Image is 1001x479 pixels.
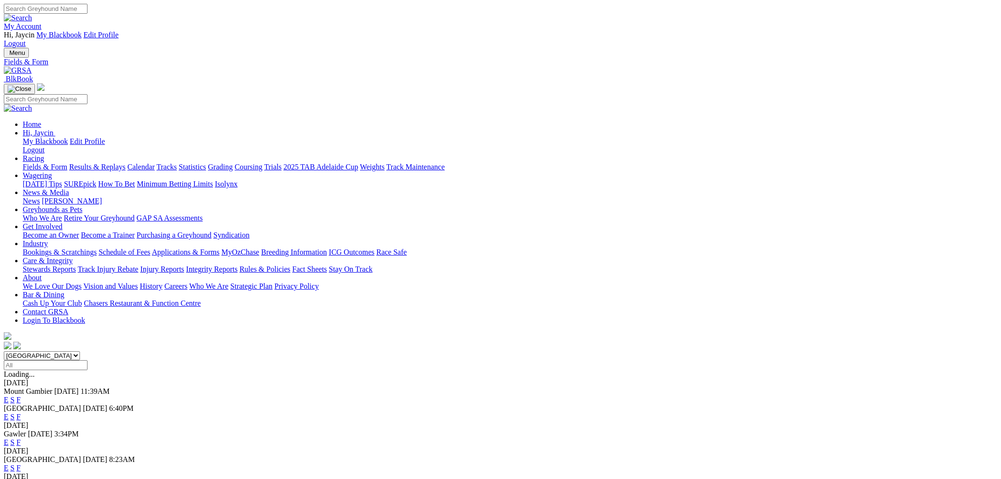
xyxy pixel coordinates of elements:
a: Contact GRSA [23,308,68,316]
a: Greyhounds as Pets [23,205,82,213]
div: Fields & Form [4,58,997,66]
a: Racing [23,154,44,162]
a: S [10,396,15,404]
a: Edit Profile [70,137,105,145]
div: [DATE] [4,421,997,430]
a: SUREpick [64,180,96,188]
a: We Love Our Dogs [23,282,81,290]
a: About [23,274,42,282]
a: Become a Trainer [81,231,135,239]
a: Race Safe [376,248,406,256]
a: [DATE] Tips [23,180,62,188]
a: Weights [360,163,385,171]
a: Become an Owner [23,231,79,239]
a: Who We Are [23,214,62,222]
img: Search [4,104,32,113]
a: Retire Your Greyhound [64,214,135,222]
div: Get Involved [23,231,997,239]
a: E [4,464,9,472]
div: Industry [23,248,997,257]
span: BlkBook [6,75,33,83]
a: Bar & Dining [23,291,64,299]
span: Hi, Jaycin [4,31,35,39]
a: Wagering [23,171,52,179]
a: Edit Profile [83,31,118,39]
span: 6:40PM [109,404,134,412]
span: Loading... [4,370,35,378]
a: Track Maintenance [386,163,445,171]
a: Careers [164,282,187,290]
a: Injury Reports [140,265,184,273]
div: My Account [4,31,997,48]
a: Stewards Reports [23,265,76,273]
button: Toggle navigation [4,48,29,58]
span: Mount Gambier [4,387,53,395]
a: F [17,464,21,472]
a: Cash Up Your Club [23,299,82,307]
div: Care & Integrity [23,265,997,274]
a: Chasers Restaurant & Function Centre [84,299,201,307]
a: Care & Integrity [23,257,73,265]
span: [DATE] [54,387,79,395]
div: [DATE] [4,379,997,387]
a: Results & Replays [69,163,125,171]
a: S [10,413,15,421]
img: logo-grsa-white.png [37,83,44,91]
a: Fields & Form [23,163,67,171]
a: My Blackbook [23,137,68,145]
a: S [10,464,15,472]
img: logo-grsa-white.png [4,332,11,340]
span: 8:23AM [109,455,135,463]
a: 2025 TAB Adelaide Cup [283,163,358,171]
a: Who We Are [189,282,228,290]
img: Search [4,14,32,22]
div: [DATE] [4,447,997,455]
span: [DATE] [28,430,53,438]
a: Bookings & Scratchings [23,248,97,256]
a: GAP SA Assessments [137,214,203,222]
a: Isolynx [215,180,237,188]
a: Minimum Betting Limits [137,180,213,188]
input: Search [4,94,88,104]
span: [GEOGRAPHIC_DATA] [4,404,81,412]
a: Strategic Plan [230,282,272,290]
a: Breeding Information [261,248,327,256]
span: 3:34PM [54,430,79,438]
a: Schedule of Fees [98,248,150,256]
span: Menu [9,49,25,56]
a: Home [23,120,41,128]
a: Privacy Policy [274,282,319,290]
span: Hi, Jaycin [23,129,53,137]
a: Purchasing a Greyhound [137,231,211,239]
a: Industry [23,239,48,248]
a: Login To Blackbook [23,316,85,324]
button: Toggle navigation [4,84,35,94]
a: My Account [4,22,42,30]
a: History [140,282,162,290]
a: Syndication [213,231,249,239]
a: MyOzChase [221,248,259,256]
img: Close [8,85,31,93]
a: Rules & Policies [239,265,290,273]
a: Hi, Jaycin [23,129,55,137]
a: S [10,438,15,446]
a: Integrity Reports [186,265,237,273]
a: E [4,413,9,421]
a: E [4,396,9,404]
div: Racing [23,163,997,171]
a: F [17,396,21,404]
div: Hi, Jaycin [23,137,997,154]
span: 11:39AM [80,387,110,395]
a: Applications & Forms [152,248,220,256]
a: My Blackbook [36,31,82,39]
a: How To Bet [98,180,135,188]
a: Stay On Track [329,265,372,273]
a: F [17,413,21,421]
a: Get Involved [23,222,62,231]
a: Statistics [179,163,206,171]
a: E [4,438,9,446]
a: ICG Outcomes [329,248,374,256]
div: Bar & Dining [23,299,997,308]
a: Trials [264,163,281,171]
img: twitter.svg [13,342,21,349]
